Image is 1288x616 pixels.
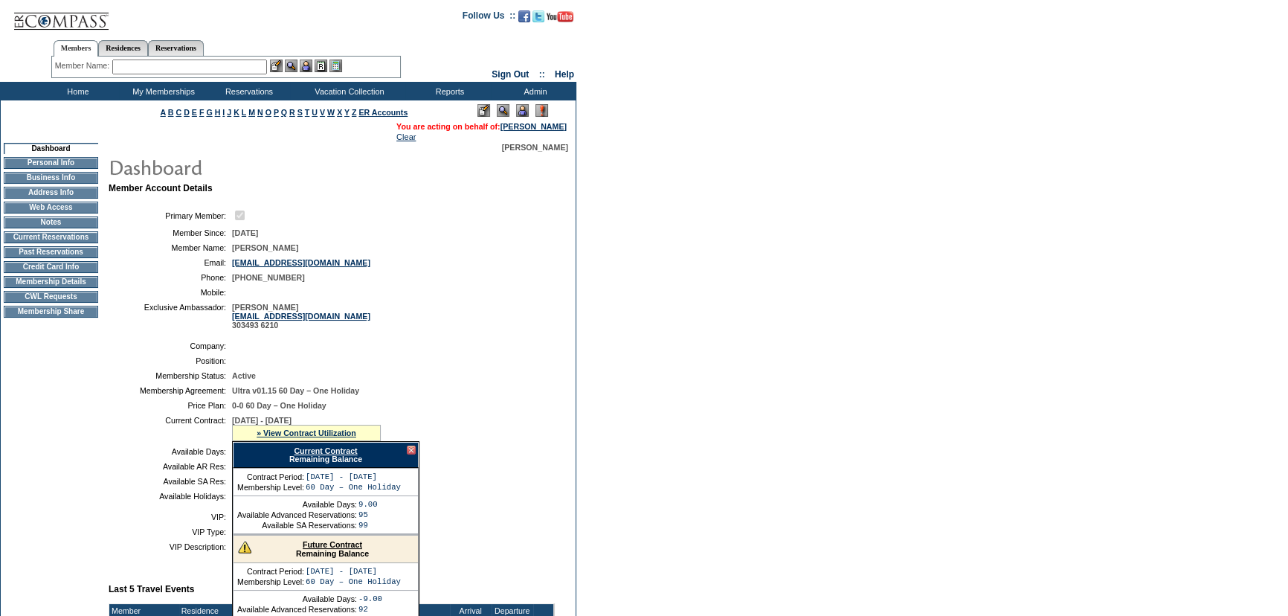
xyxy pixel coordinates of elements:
[222,108,225,117] a: I
[4,231,98,243] td: Current Reservations
[234,108,239,117] a: K
[305,108,310,117] a: T
[232,258,370,267] a: [EMAIL_ADDRESS][DOMAIN_NAME]
[315,60,327,72] img: Reservations
[270,60,283,72] img: b_edit.gif
[306,472,401,481] td: [DATE] - [DATE]
[532,10,544,22] img: Follow us on Twitter
[232,303,370,330] span: [PERSON_NAME] 303493 6210
[115,288,226,297] td: Mobile:
[232,386,359,395] span: Ultra v01.15 60 Day – One Holiday
[176,108,181,117] a: C
[539,69,545,80] span: ::
[300,60,312,72] img: Impersonate
[555,69,574,80] a: Help
[4,306,98,318] td: Membership Share
[148,40,204,56] a: Reservations
[237,483,304,492] td: Membership Level:
[4,172,98,184] td: Business Info
[281,108,287,117] a: Q
[232,312,370,321] a: [EMAIL_ADDRESS][DOMAIN_NAME]
[115,341,226,350] td: Company:
[115,416,226,441] td: Current Contract:
[115,356,226,365] td: Position:
[237,567,304,576] td: Contract Period:
[109,584,194,594] b: Last 5 Travel Events
[290,82,405,100] td: Vacation Collection
[358,500,378,509] td: 9.00
[115,447,226,456] td: Available Days:
[497,104,509,117] img: View Mode
[4,187,98,199] td: Address Info
[547,15,573,24] a: Subscribe to our YouTube Channel
[232,371,256,380] span: Active
[115,527,226,536] td: VIP Type:
[297,108,303,117] a: S
[358,521,378,530] td: 99
[115,386,226,395] td: Membership Agreement:
[518,15,530,24] a: Become our fan on Facebook
[168,108,174,117] a: B
[184,108,190,117] a: D
[491,82,576,100] td: Admin
[115,228,226,237] td: Member Since:
[33,82,119,100] td: Home
[55,60,112,72] div: Member Name:
[306,483,401,492] td: 60 Day – One Holiday
[358,605,382,614] td: 92
[115,208,226,222] td: Primary Member:
[405,82,491,100] td: Reports
[502,143,568,152] span: [PERSON_NAME]
[500,122,567,131] a: [PERSON_NAME]
[237,594,357,603] td: Available Days:
[329,60,342,72] img: b_calculator.gif
[215,108,221,117] a: H
[108,152,405,182] img: pgTtlDashboard.gif
[248,108,255,117] a: M
[492,69,529,80] a: Sign Out
[234,536,418,563] div: Remaining Balance
[257,429,356,437] a: » View Contract Utilization
[232,401,326,410] span: 0-0 60 Day – One Holiday
[327,108,335,117] a: W
[516,104,529,117] img: Impersonate
[237,577,304,586] td: Membership Level:
[232,416,292,425] span: [DATE] - [DATE]
[119,82,205,100] td: My Memberships
[4,216,98,228] td: Notes
[4,261,98,273] td: Credit Card Info
[98,40,148,56] a: Residences
[294,446,357,455] a: Current Contract
[306,577,401,586] td: 60 Day – One Holiday
[115,273,226,282] td: Phone:
[547,11,573,22] img: Subscribe to our YouTube Channel
[232,228,258,237] span: [DATE]
[265,108,271,117] a: O
[237,521,357,530] td: Available SA Reservations:
[274,108,279,117] a: P
[257,108,263,117] a: N
[306,567,401,576] td: [DATE] - [DATE]
[115,371,226,380] td: Membership Status:
[199,108,205,117] a: F
[320,108,325,117] a: V
[161,108,166,117] a: A
[463,9,515,27] td: Follow Us ::
[192,108,197,117] a: E
[237,472,304,481] td: Contract Period:
[358,108,408,117] a: ER Accounts
[115,462,226,471] td: Available AR Res:
[115,401,226,410] td: Price Plan:
[54,40,99,57] a: Members
[535,104,548,117] img: Log Concern/Member Elevation
[303,540,362,549] a: Future Contract
[115,477,226,486] td: Available SA Res:
[232,273,305,282] span: [PHONE_NUMBER]
[237,605,357,614] td: Available Advanced Reservations:
[396,132,416,141] a: Clear
[518,10,530,22] img: Become our fan on Facebook
[477,104,490,117] img: Edit Mode
[238,540,251,554] img: There are insufficient days and/or tokens to cover this reservation
[227,108,231,117] a: J
[115,542,226,551] td: VIP Description:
